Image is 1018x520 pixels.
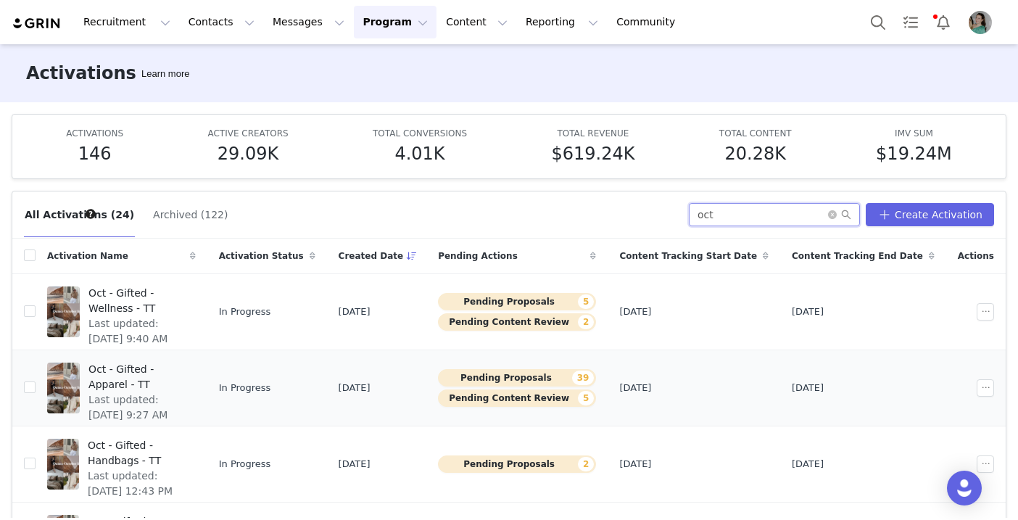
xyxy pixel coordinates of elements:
[47,435,196,493] a: Oct - Gifted - Handbags - TTLast updated: [DATE] 12:43 PM
[26,60,136,86] h3: Activations
[866,203,994,226] button: Create Activation
[84,207,97,220] div: Tooltip anchor
[792,457,824,471] span: [DATE]
[551,141,634,167] h5: $619.24K
[339,381,371,395] span: [DATE]
[339,457,371,471] span: [DATE]
[792,249,923,263] span: Content Tracking End Date
[792,381,824,395] span: [DATE]
[689,203,860,226] input: Search...
[608,6,690,38] a: Community
[88,392,187,423] span: Last updated: [DATE] 9:27 AM
[180,6,263,38] button: Contacts
[354,6,436,38] button: Program
[619,305,651,319] span: [DATE]
[88,362,187,392] span: Oct - Gifted - Apparel - TT
[876,141,952,167] h5: $19.24M
[841,210,851,220] i: icon: search
[828,210,837,219] i: icon: close-circle
[895,128,933,139] span: IMV SUM
[619,381,651,395] span: [DATE]
[12,17,62,30] img: grin logo
[517,6,607,38] button: Reporting
[946,241,1006,271] div: Actions
[719,128,792,139] span: TOTAL CONTENT
[47,359,196,417] a: Oct - Gifted - Apparel - TTLast updated: [DATE] 9:27 AM
[219,457,271,471] span: In Progress
[373,128,467,139] span: TOTAL CONVERSIONS
[438,249,518,263] span: Pending Actions
[78,141,112,167] h5: 146
[88,438,187,469] span: Oct - Gifted - Handbags - TT
[219,305,271,319] span: In Progress
[438,313,596,331] button: Pending Content Review2
[438,455,596,473] button: Pending Proposals2
[219,249,304,263] span: Activation Status
[557,128,629,139] span: TOTAL REVENUE
[438,293,596,310] button: Pending Proposals5
[947,471,982,505] div: Open Intercom Messenger
[75,6,179,38] button: Recruitment
[927,6,959,38] button: Notifications
[339,249,404,263] span: Created Date
[47,283,196,341] a: Oct - Gifted - Wellness - TTLast updated: [DATE] 9:40 AM
[960,11,1006,34] button: Profile
[88,469,187,499] span: Last updated: [DATE] 12:43 PM
[339,305,371,319] span: [DATE]
[152,203,228,226] button: Archived (122)
[437,6,516,38] button: Content
[862,6,894,38] button: Search
[619,457,651,471] span: [DATE]
[438,369,596,387] button: Pending Proposals39
[619,249,757,263] span: Content Tracking Start Date
[47,249,128,263] span: Activation Name
[969,11,992,34] img: c0ba1647-50f9-4b34-9d18-c757e66d84d3.png
[895,6,927,38] a: Tasks
[66,128,123,139] span: ACTIVATIONS
[88,286,187,316] span: Oct - Gifted - Wellness - TT
[725,141,786,167] h5: 20.28K
[219,381,271,395] span: In Progress
[138,67,192,81] div: Tooltip anchor
[792,305,824,319] span: [DATE]
[24,203,135,226] button: All Activations (24)
[88,316,187,347] span: Last updated: [DATE] 9:40 AM
[264,6,353,38] button: Messages
[218,141,278,167] h5: 29.09K
[438,389,596,407] button: Pending Content Review5
[394,141,444,167] h5: 4.01K
[207,128,288,139] span: ACTIVE CREATORS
